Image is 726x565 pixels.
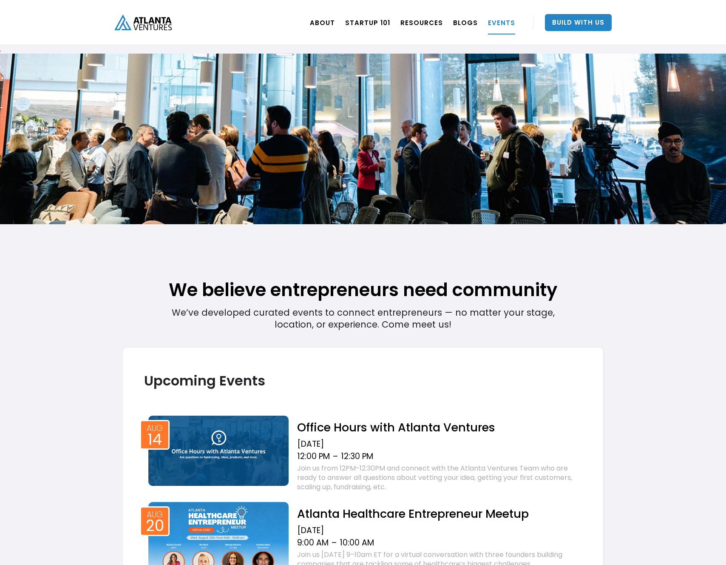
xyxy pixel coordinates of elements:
[123,235,603,302] h1: We believe entrepreneurs need community
[545,14,612,31] a: Build With Us
[147,433,162,446] div: 14
[297,420,582,435] h2: Office Hours with Atlanta Ventures
[297,506,582,521] h2: Atlanta Healthcare Entrepreneur Meetup
[147,511,163,519] div: Aug
[146,519,164,532] div: 20
[400,11,443,34] a: RESOURCES
[310,11,335,34] a: ABOUT
[297,525,582,536] div: [DATE]
[453,11,478,34] a: BLOGS
[297,439,582,449] div: [DATE]
[345,11,390,34] a: Startup 101
[340,538,374,548] div: 10:00 AM
[144,373,582,388] h2: Upcoming Events
[488,11,515,34] a: EVENTS
[147,424,163,432] div: Aug
[341,451,373,462] div: 12:30 PM
[148,416,289,486] img: Event thumb
[333,451,338,462] div: –
[297,538,329,548] div: 9:00 AM
[144,414,582,494] a: Event thumbAug14Office Hours with Atlanta Ventures[DATE]12:00 PM–12:30 PMJoin us from 12PM-12:30P...
[297,451,330,462] div: 12:00 PM
[297,464,582,492] div: Join us from 12PM-12:30PM and connect with the Atlanta Ventures Team who are ready to answer all ...
[332,538,337,548] div: –
[171,235,555,331] div: We’ve developed curated events to connect entrepreneurs — no matter your stage, location, or expe...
